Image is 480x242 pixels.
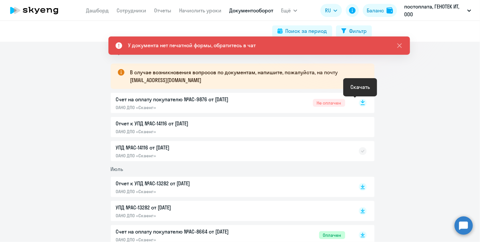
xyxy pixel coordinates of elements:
[272,25,332,37] button: Поиск за период
[154,7,171,14] a: Отчеты
[281,7,291,14] span: Ещё
[116,105,253,110] p: ОАНО ДПО «Скаенг»
[319,231,345,239] span: Оплачен
[336,25,372,37] button: Фильтр
[116,189,253,194] p: ОАНО ДПО «Скаенг»
[179,7,221,14] a: Начислить уроки
[367,7,384,14] div: Баланс
[320,4,342,17] button: RU
[116,213,253,219] p: ОАНО ДПО «Скаенг»
[128,41,256,49] div: У документа нет печатной формы, обратитесь в чат
[281,4,297,17] button: Ещё
[285,27,327,35] div: Поиск за период
[387,7,393,14] img: balance
[116,95,345,110] a: Счет на оплату покупателю №AC-9876 от [DATE]ОАНО ДПО «Скаенг»Не оплачен
[363,4,397,17] button: Балансbalance
[349,27,367,35] div: Фильтр
[116,204,345,219] a: УПД №AC-13282 от [DATE]ОАНО ДПО «Скаенг»
[404,3,465,18] p: постоплата, ГЕНОТЕК ИТ, ООО
[111,166,123,172] span: Июль
[325,7,331,14] span: RU
[313,99,345,107] span: Не оплачен
[86,7,109,14] a: Дашборд
[116,204,253,211] p: УПД №AC-13282 от [DATE]
[116,95,253,103] p: Счет на оплату покупателю №AC-9876 от [DATE]
[116,179,253,187] p: Отчет к УПД №AC-13282 от [DATE]
[350,83,370,91] div: Скачать
[116,228,253,235] p: Счет на оплату покупателю №AC-8664 от [DATE]
[130,68,363,84] p: В случае возникновения вопросов по документам, напишите, пожалуйста, на почту [EMAIL_ADDRESS][DOM...
[229,7,273,14] a: Документооборот
[117,7,146,14] a: Сотрудники
[401,3,474,18] button: постоплата, ГЕНОТЕК ИТ, ООО
[116,179,345,194] a: Отчет к УПД №AC-13282 от [DATE]ОАНО ДПО «Скаенг»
